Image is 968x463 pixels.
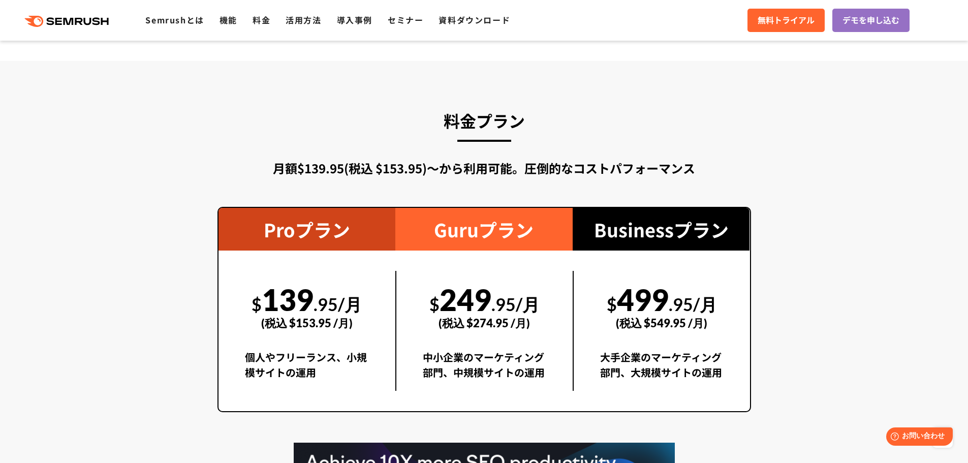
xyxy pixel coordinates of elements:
[423,350,546,391] div: 中小企業のマーケティング部門、中規模サイトの運用
[600,305,724,341] div: (税込 $549.95 /月)
[573,208,750,251] div: Businessプラン
[217,107,751,134] h3: 料金プラン
[423,271,546,341] div: 249
[16,26,24,36] img: website_grey.svg
[245,305,369,341] div: (税込 $153.95 /月)
[253,14,270,26] a: 料金
[46,61,85,68] div: ドメイン概要
[286,14,321,26] a: 活用方法
[669,294,717,315] span: .95/月
[107,60,115,68] img: tab_keywords_by_traffic_grey.svg
[600,271,724,341] div: 499
[26,26,117,36] div: ドメイン: [DOMAIN_NAME]
[314,294,362,315] span: .95/月
[842,14,899,27] span: デモを申し込む
[388,14,423,26] a: セミナー
[16,16,24,24] img: logo_orange.svg
[423,305,546,341] div: (税込 $274.95 /月)
[832,9,910,32] a: デモを申し込む
[28,16,50,24] div: v 4.0.25
[220,14,237,26] a: 機能
[491,294,540,315] span: .95/月
[145,14,204,26] a: Semrushとは
[758,14,815,27] span: 無料トライアル
[747,9,825,32] a: 無料トライアル
[245,271,369,341] div: 139
[35,60,43,68] img: tab_domain_overview_orange.svg
[252,294,262,315] span: $
[245,350,369,391] div: 個人やフリーランス、小規模サイトの運用
[600,350,724,391] div: 大手企業のマーケティング部門、大規模サイトの運用
[607,294,617,315] span: $
[439,14,510,26] a: 資料ダウンロード
[218,208,396,251] div: Proプラン
[118,61,164,68] div: キーワード流入
[337,14,372,26] a: 導入事例
[429,294,440,315] span: $
[395,208,573,251] div: Guruプラン
[878,423,957,452] iframe: Help widget launcher
[217,159,751,177] div: 月額$139.95(税込 $153.95)〜から利用可能。圧倒的なコストパフォーマンス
